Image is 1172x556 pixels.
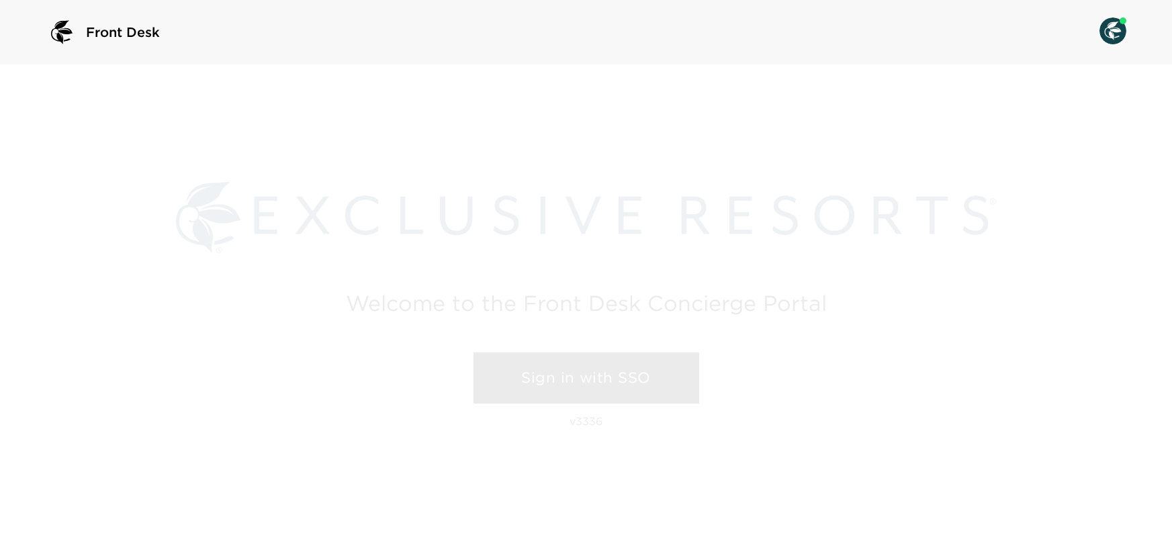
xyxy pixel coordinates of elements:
img: Exclusive Resorts logo [176,182,997,253]
img: logo [46,16,78,48]
h2: Welcome to the Front Desk Concierge Portal [346,293,827,314]
a: Sign in with SSO [474,353,699,404]
span: Front Desk [86,23,160,42]
p: v3336 [570,414,602,428]
img: User [1099,17,1126,44]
